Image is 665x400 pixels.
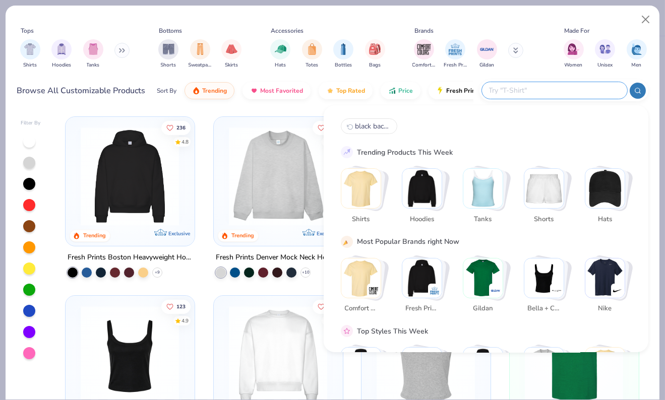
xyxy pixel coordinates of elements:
[479,61,494,69] span: Gildan
[216,251,341,263] div: Fresh Prints Denver Mock Neck Heavyweight Sweatshirt
[466,304,499,314] span: Gildan
[636,10,655,29] button: Close
[23,61,37,69] span: Shirts
[585,258,631,318] button: Stack Card Button Nike
[416,42,432,57] img: Comfort Colors Image
[344,304,377,314] span: Comfort Colors
[270,39,290,69] div: filter for Hats
[333,39,353,69] div: filter for Bottles
[342,326,351,336] img: pink_star.gif
[225,61,238,69] span: Skirts
[342,148,351,157] img: trend_line.gif
[568,43,579,55] img: Women Image
[17,85,146,97] div: Browse All Customizable Products
[88,43,99,55] img: Tanks Image
[341,348,381,387] img: Classic
[444,39,467,69] button: filter button
[161,120,191,135] button: Like
[402,258,448,318] button: Stack Card Button Fresh Prints
[585,258,625,298] img: Nike
[357,326,428,337] div: Top Styles This Week
[336,87,365,95] span: Top Rated
[306,61,318,69] span: Totes
[398,87,413,95] span: Price
[414,26,434,35] div: Brands
[524,169,564,208] img: Shorts
[446,87,498,95] span: Fresh Prints Flash
[448,42,463,57] img: Fresh Prints Image
[463,348,503,387] img: Preppy
[157,86,176,95] div: Sort By
[341,118,397,134] button: black backpack0
[479,42,495,57] img: Gildan Image
[405,304,438,314] span: Fresh Prints
[20,39,40,69] div: filter for Shirts
[585,348,625,387] img: Athleisure
[595,39,615,69] button: filter button
[87,61,100,69] span: Tanks
[195,43,206,55] img: Sweatpants Image
[463,258,509,318] button: Stack Card Button Gildan
[402,169,442,208] img: Hoodies
[357,147,453,158] div: Trending Products This Week
[344,215,377,225] span: Shirts
[221,39,241,69] button: filter button
[613,286,623,296] img: Nike
[250,87,258,95] img: most_fav.gif
[564,39,584,69] div: filter for Women
[627,39,647,69] button: filter button
[301,269,309,275] span: + 10
[365,39,385,69] div: filter for Bags
[381,82,420,99] button: Price
[402,348,442,387] img: Sportswear
[158,39,178,69] div: filter for Shorts
[202,87,227,95] span: Trending
[52,61,71,69] span: Hoodies
[552,286,562,296] img: Bella + Canvas
[338,43,349,55] img: Bottles Image
[182,317,189,324] div: 4.9
[275,43,286,55] img: Hats Image
[226,43,237,55] img: Skirts Image
[632,61,642,69] span: Men
[163,43,174,55] img: Shorts Image
[444,61,467,69] span: Fresh Prints
[341,258,387,318] button: Stack Card Button Comfort Colors
[302,39,322,69] button: filter button
[302,39,322,69] div: filter for Totes
[588,215,621,225] span: Hats
[176,304,186,309] span: 123
[189,61,212,69] span: Sweatpants
[524,168,570,228] button: Stack Card Button Shorts
[631,43,642,55] img: Men Image
[341,169,381,208] img: Shirts
[599,43,611,55] img: Unisex Image
[260,87,303,95] span: Most Favorited
[491,286,501,296] img: Gildan
[564,39,584,69] button: filter button
[341,258,381,298] img: Comfort Colors
[313,120,339,135] button: Like
[83,39,103,69] div: filter for Tanks
[270,39,290,69] button: filter button
[402,168,448,228] button: Stack Card Button Hoodies
[342,237,351,246] img: party_popper.gif
[565,61,583,69] span: Women
[463,168,509,228] button: Stack Card Button Tanks
[189,39,212,69] div: filter for Sweatpants
[335,61,352,69] span: Bottles
[161,61,176,69] span: Shorts
[369,286,379,296] img: Comfort Colors
[182,138,189,146] div: 4.8
[51,39,72,69] button: filter button
[341,168,387,228] button: Stack Card Button Shirts
[488,85,620,96] input: Try "T-Shirt"
[21,119,41,127] div: Filter By
[319,82,373,99] button: Top Rated
[463,169,503,208] img: Tanks
[412,61,436,69] span: Comfort Colors
[585,169,625,208] img: Hats
[243,82,311,99] button: Most Favorited
[316,230,338,236] span: Exclusive
[527,304,560,314] span: Bella + Canvas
